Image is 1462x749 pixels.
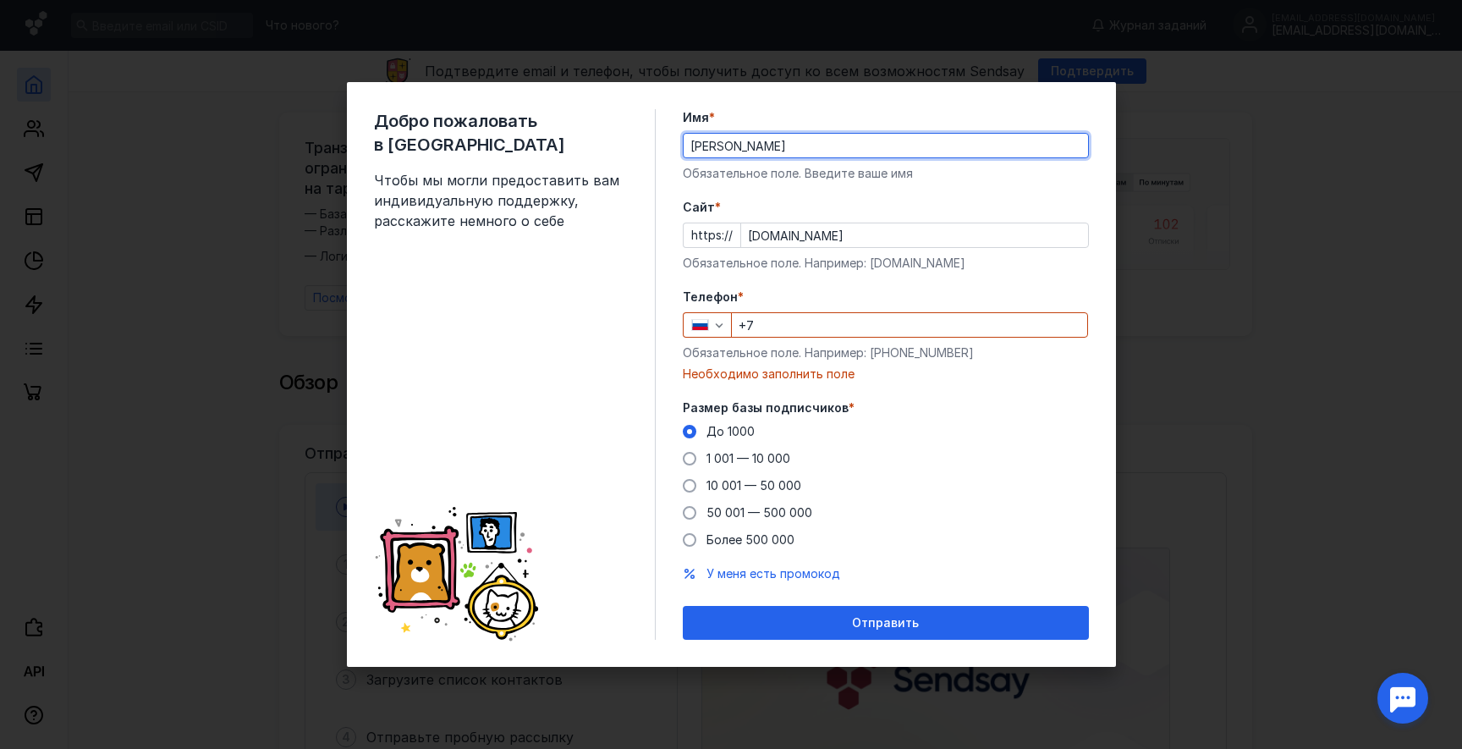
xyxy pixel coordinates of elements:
[706,505,812,520] span: 50 001 — 500 000
[683,366,1089,383] div: Необходимо заполнить поле
[706,478,801,493] span: 10 001 — 50 000
[683,606,1089,640] button: Отправить
[683,399,849,416] span: Размер базы подписчиков
[706,532,794,547] span: Более 500 000
[706,451,790,465] span: 1 001 — 10 000
[683,255,1089,272] div: Обязательное поле. Например: [DOMAIN_NAME]
[374,109,628,157] span: Добро пожаловать в [GEOGRAPHIC_DATA]
[683,289,738,306] span: Телефон
[683,165,1089,182] div: Обязательное поле. Введите ваше имя
[683,344,1089,361] div: Обязательное поле. Например: [PHONE_NUMBER]
[706,565,840,582] button: У меня есть промокод
[706,424,755,438] span: До 1000
[374,170,628,231] span: Чтобы мы могли предоставить вам индивидуальную поддержку, расскажите немного о себе
[683,199,715,216] span: Cайт
[683,109,709,126] span: Имя
[852,616,919,631] span: Отправить
[706,566,840,581] span: У меня есть промокод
